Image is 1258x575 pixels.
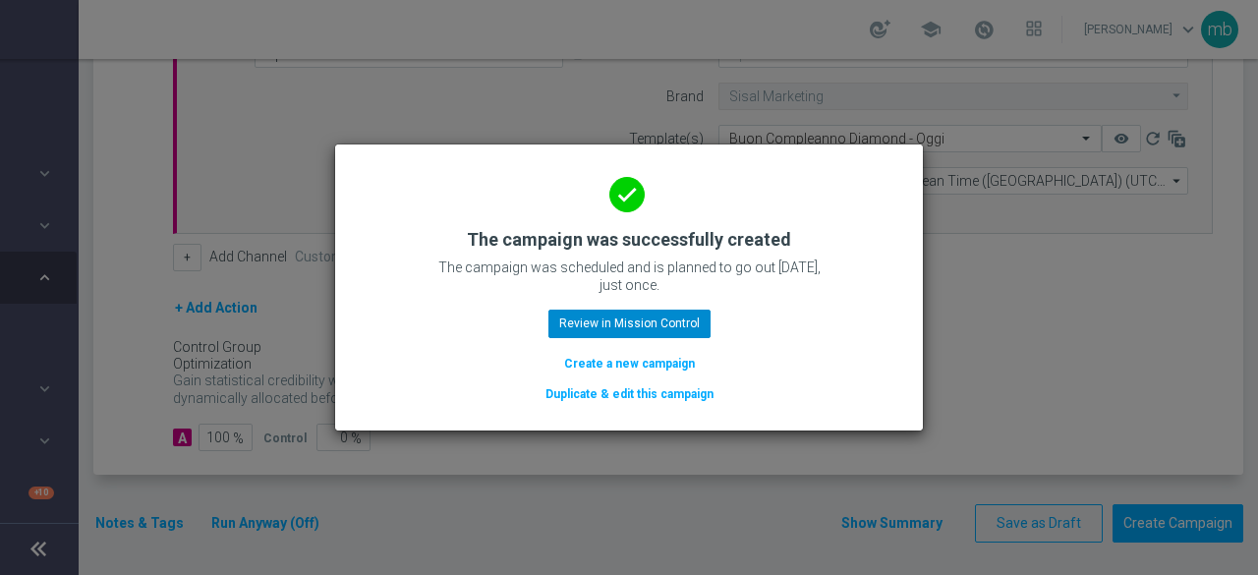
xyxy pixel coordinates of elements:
[467,228,791,252] h2: The campaign was successfully created
[543,383,715,405] button: Duplicate & edit this campaign
[432,259,826,294] p: The campaign was scheduled and is planned to go out [DATE], just once.
[548,310,711,337] button: Review in Mission Control
[609,177,645,212] i: done
[562,353,697,374] button: Create a new campaign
